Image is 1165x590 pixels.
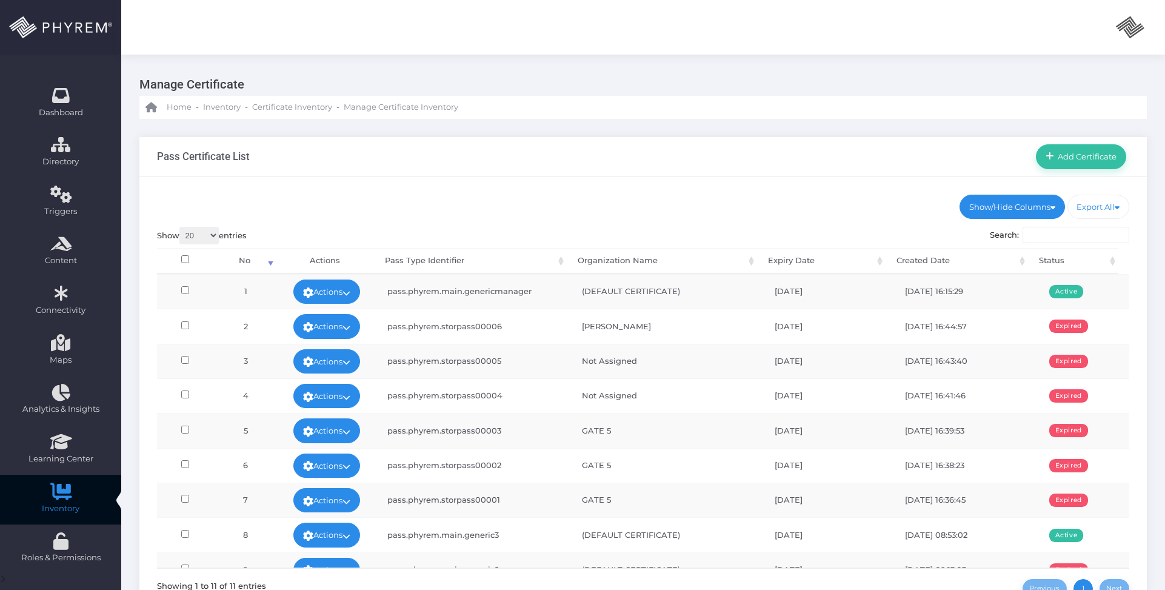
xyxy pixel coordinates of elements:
td: [DATE] [764,413,893,448]
td: 1 [214,274,278,309]
td: [DATE] 16:43:40 [894,344,1038,378]
select: Showentries [179,227,219,244]
li: - [335,101,341,113]
th: Expiry Date: activate to sort column ascending [757,248,886,274]
td: [DATE] [764,517,893,552]
a: Home [145,96,192,119]
label: Show entries [157,227,247,244]
td: GATE 5 [571,448,764,483]
h3: Pass Certificate List [157,150,250,163]
span: Expired [1049,424,1088,437]
td: [DATE] 16:44:57 [894,309,1038,343]
td: pass.phyrem.main.generic3 [376,517,572,552]
td: (DEFAULT CERTIFICATE) [571,274,764,309]
span: Active [1049,285,1084,298]
td: 5 [214,413,278,448]
span: Content [8,255,113,267]
td: pass.phyrem.storpass00006 [376,309,572,343]
td: GATE 5 [571,413,764,448]
td: pass.phyrem.storpass00004 [376,378,572,413]
td: (DEFAULT CERTIFICATE) [571,517,764,552]
td: [DATE] [764,552,893,587]
td: [DATE] [764,448,893,483]
span: Directory [8,156,113,168]
th: No: activate to sort column ascending [213,248,276,274]
span: Expired [1049,389,1088,403]
td: [DATE] 16:39:53 [894,413,1038,448]
input: Search: [1023,227,1129,244]
td: [DATE] 16:38:23 [894,448,1038,483]
span: Expired [1049,563,1088,577]
td: 4 [214,378,278,413]
td: 9 [214,552,278,587]
td: [DATE] [764,309,893,343]
a: Certificate Inventory [252,96,332,119]
td: [DATE] 09:13:03 [894,552,1038,587]
td: [PERSON_NAME] [571,309,764,343]
span: Learning Center [8,453,113,465]
li: - [243,101,250,113]
a: Show/Hide Columns [960,195,1065,219]
span: Inventory [8,503,113,515]
th: Status: activate to sort column ascending [1028,248,1118,274]
td: 6 [214,448,278,483]
span: Expired [1049,355,1088,368]
td: pass.phyrem.storpass00005 [376,344,572,378]
a: Manage Certificate Inventory [344,96,458,119]
th: Created Date: activate to sort column ascending [886,248,1028,274]
td: [DATE] [764,344,893,378]
a: Actions [293,314,360,338]
td: pass.phyrem.main.generic2 [376,552,572,587]
td: [DATE] 16:36:45 [894,483,1038,517]
span: Dashboard [39,107,83,119]
td: pass.phyrem.storpass00002 [376,448,572,483]
span: Roles & Permissions [8,552,113,564]
span: Home [167,101,192,113]
label: Search: [990,227,1130,244]
td: [DATE] [764,378,893,413]
td: 3 [214,344,278,378]
td: (DEFAULT CERTIFICATE) [571,552,764,587]
span: Expired [1049,320,1088,333]
td: pass.phyrem.storpass00001 [376,483,572,517]
span: Analytics & Insights [8,403,113,415]
th: Organization Name: activate to sort column ascending [567,248,757,274]
span: Expired [1049,459,1088,472]
th: Actions [276,248,374,274]
span: Add Certificate [1054,152,1117,161]
span: Maps [50,354,72,366]
span: Active [1049,529,1084,542]
a: Actions [293,454,360,478]
a: Actions [293,488,360,512]
td: GATE 5 [571,483,764,517]
a: Add Certificate [1036,144,1126,169]
a: Export All [1067,195,1130,219]
td: 2 [214,309,278,343]
li: - [194,101,201,113]
a: Actions [293,558,360,582]
a: Actions [293,523,360,547]
td: pass.phyrem.main.genericmanager [376,274,572,309]
td: 8 [214,517,278,552]
td: pass.phyrem.storpass00003 [376,413,572,448]
td: 7 [214,483,278,517]
td: Not Assigned [571,378,764,413]
th: Pass Type Identifier: activate to sort column ascending [374,248,567,274]
a: Actions [293,280,360,304]
span: Manage Certificate Inventory [344,101,458,113]
td: [DATE] [764,274,893,309]
a: Actions [293,384,360,408]
h3: Manage Certificate [139,73,1138,96]
a: Inventory [203,96,241,119]
td: [DATE] 16:41:46 [894,378,1038,413]
span: Connectivity [8,304,113,317]
td: [DATE] 08:53:02 [894,517,1038,552]
td: [DATE] 16:15:29 [894,274,1038,309]
td: [DATE] [764,483,893,517]
a: Actions [293,418,360,443]
span: Certificate Inventory [252,101,332,113]
a: Actions [293,349,360,374]
td: Not Assigned [571,344,764,378]
span: Expired [1049,494,1088,507]
span: Inventory [203,101,241,113]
